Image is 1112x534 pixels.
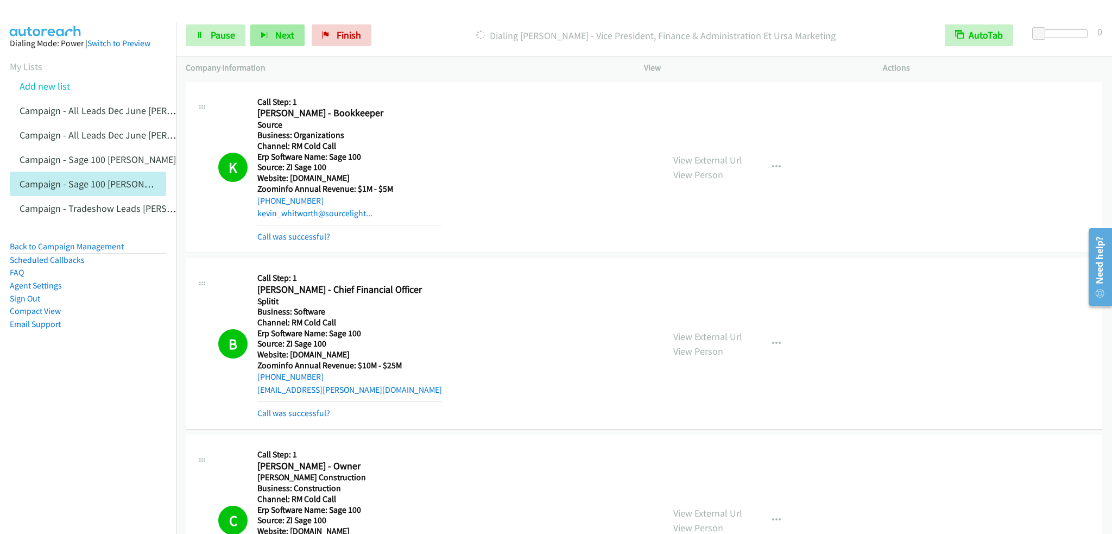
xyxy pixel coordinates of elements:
iframe: Resource Center [1081,224,1112,310]
button: Next [250,24,305,46]
h5: Call Step: 1 [257,273,442,284]
h2: [PERSON_NAME] - Owner [257,460,441,473]
h5: Zoominfo Annual Revenue: $10M - $25M [257,360,442,371]
a: View Person [673,345,723,357]
div: Delay between calls (in seconds) [1038,29,1088,38]
a: FAQ [10,267,24,278]
h2: [PERSON_NAME] - Chief Financial Officer [257,284,441,296]
h5: [PERSON_NAME] Construction [257,472,441,483]
a: Agent Settings [10,280,62,291]
h5: Channel: RM Cold Call [257,141,441,152]
h5: Source: ZI Sage 100 [257,515,441,526]
h5: Source: ZI Sage 100 [257,338,442,349]
a: View External Url [673,154,742,166]
h5: Website: [DOMAIN_NAME] [257,173,441,184]
a: [EMAIL_ADDRESS][PERSON_NAME][DOMAIN_NAME] [257,385,442,395]
a: Scheduled Callbacks [10,255,85,265]
a: Email Support [10,319,61,329]
a: [PHONE_NUMBER] [257,372,324,382]
a: View External Url [673,507,742,519]
h2: [PERSON_NAME] - Bookkeeper [257,107,441,120]
span: Next [275,29,294,41]
h5: Channel: RM Cold Call [257,317,442,328]
h5: Source [257,120,441,130]
h5: Erp Software Name: Sage 100 [257,152,441,162]
h5: Business: Construction [257,483,441,494]
p: Company Information [186,61,624,74]
h5: Channel: RM Cold Call [257,494,441,505]
a: [PHONE_NUMBER] [257,196,324,206]
a: Campaign - Tradeshow Leads [PERSON_NAME] Cloned [20,202,243,215]
h1: K [218,153,248,182]
a: Campaign - Sage 100 [PERSON_NAME] [20,153,176,166]
h1: B [218,329,248,359]
h5: Zoominfo Annual Revenue: $1M - $5M [257,184,441,194]
a: View Person [673,168,723,181]
a: kevin_whitworth@sourcelight... [257,208,372,218]
span: Pause [211,29,235,41]
div: Dialing Mode: Power | [10,37,166,50]
div: 0 [1097,24,1102,39]
h5: Source: ZI Sage 100 [257,162,441,173]
a: Campaign - All Leads Dec June [PERSON_NAME] [20,104,217,117]
button: AutoTab [945,24,1013,46]
p: Actions [883,61,1102,74]
h5: Call Step: 1 [257,449,441,460]
a: Sign Out [10,293,40,304]
p: Dialing [PERSON_NAME] - Vice President, Finance & Administration Et Ursa Marketing [386,28,925,43]
a: Campaign - Sage 100 [PERSON_NAME] Cloned [20,178,207,190]
h5: Erp Software Name: Sage 100 [257,505,441,516]
h5: Website: [DOMAIN_NAME] [257,349,442,360]
p: View [644,61,863,74]
a: Finish [312,24,371,46]
a: View External Url [673,330,742,343]
h5: Business: Organizations [257,130,441,141]
a: My Lists [10,60,42,73]
a: Switch to Preview [87,38,150,48]
a: View Person [673,522,723,534]
a: Call was successful? [257,408,330,418]
a: Campaign - All Leads Dec June [PERSON_NAME] Cloned [20,129,248,141]
a: Call was successful? [257,231,330,242]
h5: Erp Software Name: Sage 100 [257,328,442,339]
h5: Call Step: 1 [257,97,441,108]
h5: Splitit [257,296,442,307]
a: Pause [186,24,245,46]
a: Compact View [10,306,61,316]
a: Back to Campaign Management [10,241,124,252]
a: Add new list [20,80,70,92]
h5: Business: Software [257,306,442,317]
span: Finish [337,29,361,41]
